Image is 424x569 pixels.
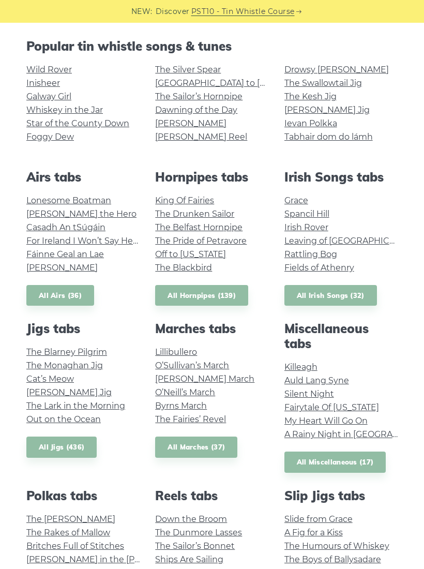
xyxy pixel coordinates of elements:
[26,263,98,273] a: [PERSON_NAME]
[284,402,379,412] a: Fairytale Of [US_STATE]
[155,541,235,551] a: The Sailor’s Bonnet
[284,376,349,385] a: Auld Lang Syne
[26,488,140,503] h2: Polkas tabs
[155,488,268,503] h2: Reels tabs
[26,541,124,551] a: Britches Full of Stitches
[284,78,362,88] a: The Swallowtail Jig
[26,92,71,101] a: Galway Girl
[284,209,329,219] a: Spancil Hill
[155,347,197,357] a: Lillibullero
[284,222,328,232] a: Irish Rover
[26,236,163,246] a: For Ireland I Won’t Say Her Name
[284,132,373,142] a: Tabhair dom do lámh
[26,374,74,384] a: Cat’s Meow
[284,285,377,306] a: All Irish Songs (32)
[155,437,237,458] a: All Marches (37)
[26,528,110,537] a: The Rakes of Mallow
[284,92,337,101] a: The Kesh Jig
[284,514,353,524] a: Slide from Grace
[26,387,112,397] a: [PERSON_NAME] Jig
[26,514,115,524] a: The [PERSON_NAME]
[284,263,354,273] a: Fields of Athenry
[155,249,226,259] a: Off to [US_STATE]
[26,209,137,219] a: [PERSON_NAME] the Hero
[284,170,398,185] h2: Irish Songs tabs
[284,528,343,537] a: A Fig for a Kiss
[284,488,398,503] h2: Slip Jigs tabs
[155,414,226,424] a: The Fairies’ Revel
[155,555,223,564] a: Ships Are Sailing
[155,78,346,88] a: [GEOGRAPHIC_DATA] to [GEOGRAPHIC_DATA]
[284,555,381,564] a: The Boys of Ballysadare
[156,6,190,18] span: Discover
[284,118,337,128] a: Ievan Polkka
[284,389,334,399] a: Silent Night
[26,196,111,205] a: Lonesome Boatman
[26,132,74,142] a: Foggy Dew
[26,437,97,458] a: All Jigs (436)
[284,196,308,205] a: Grace
[284,416,368,426] a: My Heart Will Go On
[155,65,221,74] a: The Silver Spear
[26,105,103,115] a: Whiskey in the Jar
[155,132,247,142] a: [PERSON_NAME] Reel
[155,92,243,101] a: The Sailor’s Hornpipe
[284,362,317,372] a: Killeagh
[155,209,234,219] a: The Drunken Sailor
[155,387,215,397] a: O’Neill’s March
[26,118,129,128] a: Star of the County Down
[155,263,212,273] a: The Blackbird
[284,249,337,259] a: Rattling Bog
[284,65,389,74] a: Drowsy [PERSON_NAME]
[26,401,125,411] a: The Lark in the Morning
[26,347,107,357] a: The Blarney Pilgrim
[284,105,370,115] a: [PERSON_NAME] Jig
[26,361,103,370] a: The Monaghan Jig
[155,105,237,115] a: Dawning of the Day
[155,222,243,232] a: The Belfast Hornpipe
[155,401,207,411] a: Byrns March
[26,65,72,74] a: Wild Rover
[26,414,101,424] a: Out on the Ocean
[191,6,295,18] a: PST10 - Tin Whistle Course
[155,236,247,246] a: The Pride of Petravore
[155,170,268,185] h2: Hornpipes tabs
[284,541,389,551] a: The Humours of Whiskey
[155,321,268,336] h2: Marches tabs
[155,374,254,384] a: [PERSON_NAME] March
[26,285,94,306] a: All Airs (36)
[155,196,214,205] a: King Of Fairies
[155,285,248,306] a: All Hornpipes (139)
[26,39,398,54] h2: Popular tin whistle songs & tunes
[155,514,227,524] a: Down the Broom
[284,452,386,473] a: All Miscellaneous (17)
[155,361,229,370] a: O’Sullivan’s March
[26,170,140,185] h2: Airs tabs
[26,555,198,564] a: [PERSON_NAME] in the [PERSON_NAME]
[26,78,60,88] a: Inisheer
[26,321,140,336] h2: Jigs tabs
[26,249,104,259] a: Fáinne Geal an Lae
[284,236,418,246] a: Leaving of [GEOGRAPHIC_DATA]
[284,321,398,351] h2: Miscellaneous tabs
[131,6,153,18] span: NEW:
[155,528,242,537] a: The Dunmore Lasses
[155,118,226,128] a: [PERSON_NAME]
[26,222,105,232] a: Casadh An tSúgáin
